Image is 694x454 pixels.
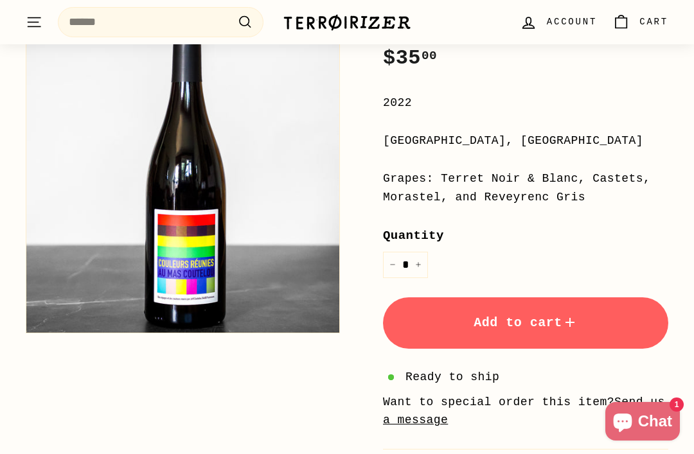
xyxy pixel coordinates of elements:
li: Want to special order this item? [383,393,668,430]
button: Increase item quantity by one [409,252,428,278]
span: Cart [639,15,668,29]
div: Grapes: Terret Noir & Blanc, Castets, Morastel, and Reveyrenc Gris [383,170,668,207]
sup: 00 [422,49,437,63]
label: Quantity [383,226,668,245]
a: Account [512,3,605,41]
inbox-online-store-chat: Shopify online store chat [601,402,684,444]
button: Reduce item quantity by one [383,252,402,278]
span: Add to cart [474,315,578,330]
div: 2022 [383,94,668,112]
input: quantity [383,252,428,278]
button: Add to cart [383,297,668,349]
span: $35 [383,46,437,70]
span: Ready to ship [405,368,499,387]
span: Account [547,15,597,29]
a: Cart [605,3,676,41]
div: [GEOGRAPHIC_DATA], [GEOGRAPHIC_DATA] [383,132,668,150]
